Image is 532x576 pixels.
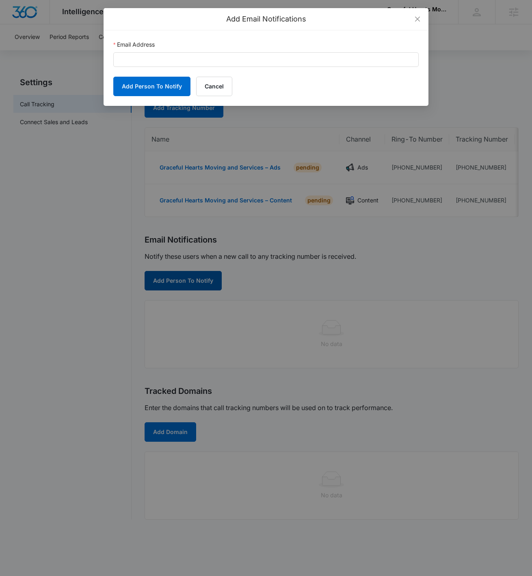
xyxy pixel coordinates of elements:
[113,52,419,67] input: Email Address
[113,15,419,24] div: Add Email Notifications
[407,8,428,30] button: Close
[113,40,155,49] label: Email Address
[414,16,421,22] span: close
[113,77,190,96] button: Add Person To Notify
[196,77,232,96] button: Cancel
